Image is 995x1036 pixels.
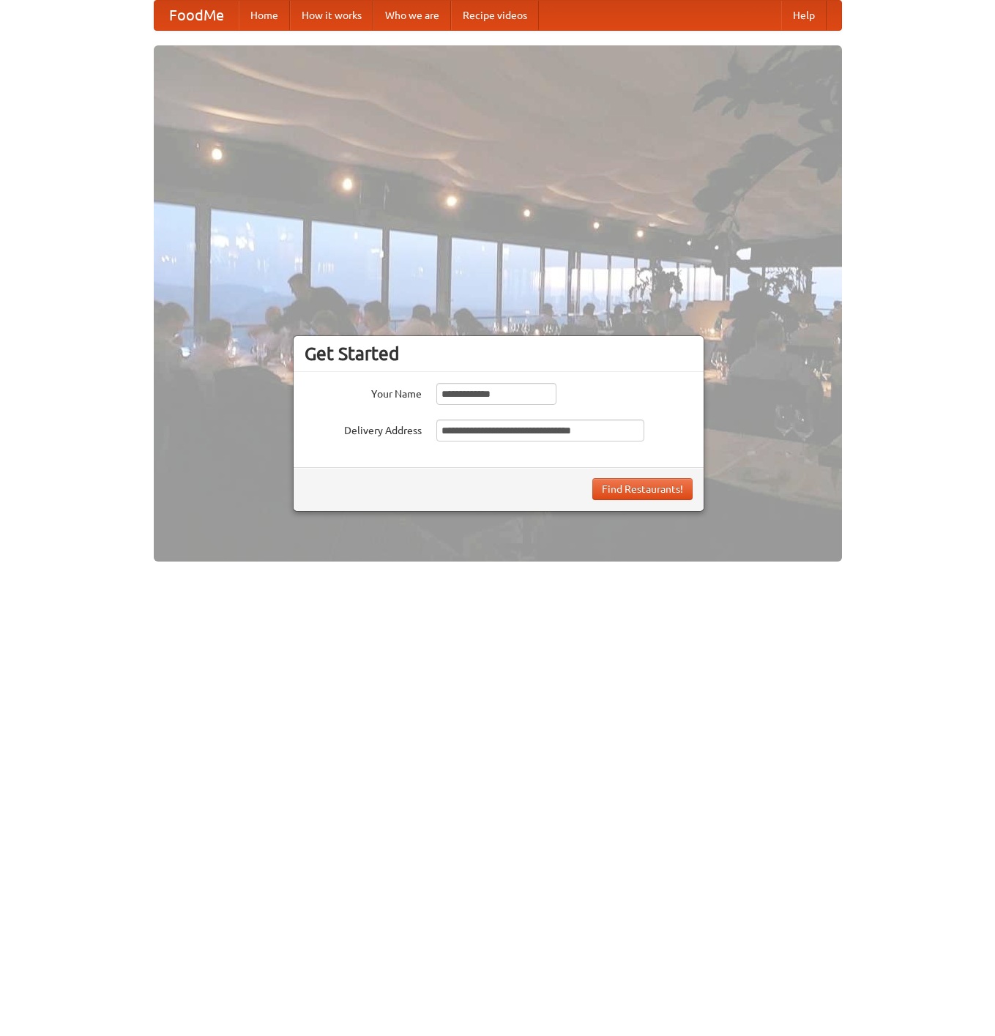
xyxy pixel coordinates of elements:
h3: Get Started [305,343,693,365]
a: Help [781,1,827,30]
label: Your Name [305,383,422,401]
button: Find Restaurants! [592,478,693,500]
a: Recipe videos [451,1,539,30]
a: FoodMe [154,1,239,30]
a: Home [239,1,290,30]
a: How it works [290,1,373,30]
label: Delivery Address [305,420,422,438]
a: Who we are [373,1,451,30]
